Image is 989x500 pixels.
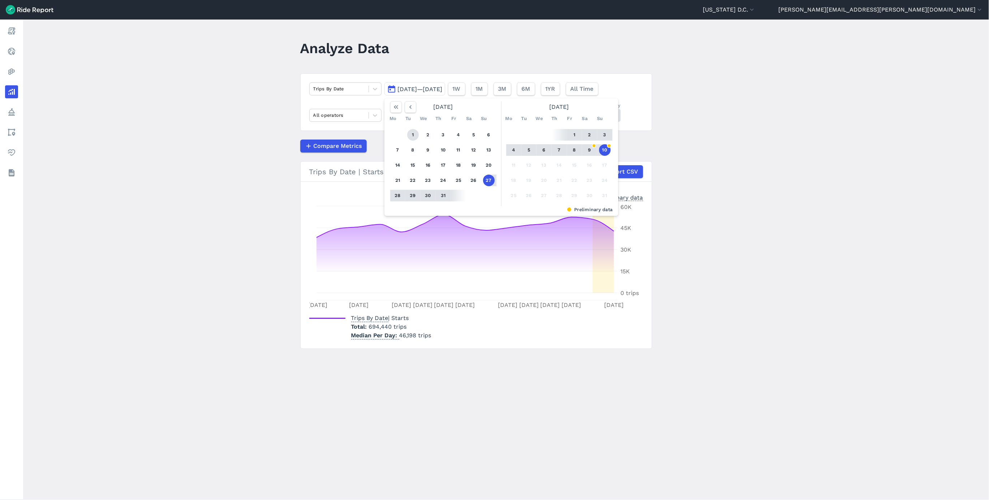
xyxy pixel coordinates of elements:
a: Policy [5,106,18,119]
button: 2 [422,129,434,141]
a: Heatmaps [5,65,18,78]
span: All Time [571,85,594,93]
span: 1W [453,85,461,93]
span: | Starts [351,315,409,321]
button: 21 [392,175,404,186]
span: 1M [476,85,483,93]
button: 10 [599,144,611,156]
div: Tu [403,113,414,124]
button: 1 [407,129,419,141]
a: Datasets [5,166,18,179]
button: 4 [508,144,520,156]
button: 27 [483,175,495,186]
span: 1YR [546,85,555,93]
a: Realtime [5,45,18,58]
div: Su [594,113,606,124]
button: 15 [569,159,580,171]
button: 1 [569,129,580,141]
button: 17 [438,159,449,171]
div: Sa [579,113,591,124]
button: 26 [523,190,535,201]
div: Mo [503,113,515,124]
span: [DATE]—[DATE] [398,86,443,93]
button: 8 [407,144,419,156]
span: Export CSV [606,167,638,176]
tspan: 45K [620,225,631,231]
div: Th [433,113,444,124]
button: 3 [599,129,611,141]
button: 7 [392,144,404,156]
button: 28 [392,190,404,201]
a: Report [5,25,18,38]
button: 18 [508,175,520,186]
button: 12 [523,159,535,171]
tspan: 15K [620,268,630,275]
button: 30 [422,190,434,201]
tspan: [DATE] [455,302,475,308]
button: 21 [554,175,565,186]
span: Total [351,323,369,330]
span: 6M [522,85,530,93]
button: 23 [584,175,595,186]
tspan: 0 trips [620,290,639,296]
button: 18 [453,159,464,171]
button: 9 [584,144,595,156]
button: 22 [407,175,419,186]
button: [PERSON_NAME][EMAIL_ADDRESS][PERSON_NAME][DOMAIN_NAME] [778,5,983,14]
button: 24 [438,175,449,186]
button: 5 [468,129,480,141]
tspan: [DATE] [562,302,581,308]
button: 7 [554,144,565,156]
button: 2 [584,129,595,141]
button: 17 [599,159,611,171]
button: 23 [422,175,434,186]
button: 25 [508,190,520,201]
div: Su [478,113,490,124]
a: Analyze [5,85,18,98]
button: 12 [468,144,480,156]
button: 3M [494,82,511,95]
tspan: [DATE] [308,302,327,308]
div: Preliminary data [390,206,613,213]
button: 20 [483,159,495,171]
div: We [418,113,429,124]
div: Mo [387,113,399,124]
div: Sa [463,113,475,124]
div: Th [549,113,560,124]
button: 29 [407,190,419,201]
button: 19 [523,175,535,186]
button: 30 [584,190,595,201]
div: Fr [564,113,576,124]
tspan: [DATE] [413,302,432,308]
tspan: [DATE] [498,302,517,308]
button: 1M [471,82,488,95]
button: 26 [468,175,480,186]
button: 13 [483,144,495,156]
button: 15 [407,159,419,171]
span: Median Per Day [351,330,399,339]
button: 16 [584,159,595,171]
div: Tu [519,113,530,124]
tspan: 60K [620,204,632,210]
div: We [534,113,545,124]
button: 31 [438,190,449,201]
button: 3 [438,129,449,141]
tspan: 30K [620,246,631,253]
div: Fr [448,113,460,124]
img: Ride Report [6,5,53,14]
button: 14 [392,159,404,171]
button: 22 [569,175,580,186]
button: 11 [508,159,520,171]
tspan: [DATE] [519,302,538,308]
button: 1YR [541,82,560,95]
button: [US_STATE] D.C. [703,5,756,14]
a: Areas [5,126,18,139]
button: 28 [554,190,565,201]
button: 14 [554,159,565,171]
tspan: [DATE] [540,302,560,308]
button: 20 [538,175,550,186]
button: 13 [538,159,550,171]
tspan: [DATE] [434,302,453,308]
button: 1W [448,82,465,95]
button: 16 [422,159,434,171]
